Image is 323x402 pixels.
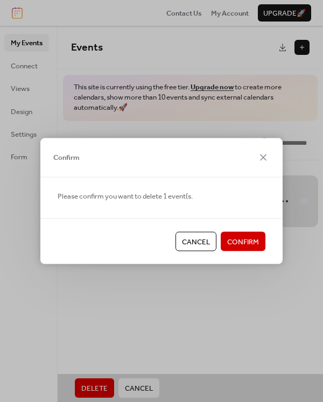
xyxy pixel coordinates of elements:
button: Cancel [175,232,216,251]
button: Confirm [221,232,265,251]
span: Confirm [227,237,259,248]
span: Please confirm you want to delete 1 event(s. [58,191,193,201]
span: Cancel [182,237,210,248]
span: Confirm [53,152,80,163]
